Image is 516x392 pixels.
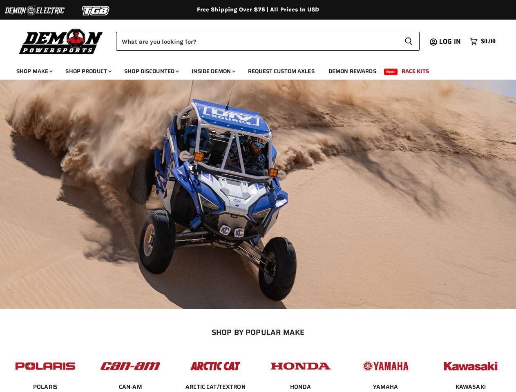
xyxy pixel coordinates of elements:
[290,383,311,391] span: HONDA
[119,383,142,390] a: CAN-AM
[290,383,311,390] a: HONDA
[116,32,398,51] input: Search
[322,63,382,80] a: Demon Rewards
[65,3,127,18] img: TGB Logo 2
[395,63,435,80] a: Race Kits
[183,354,247,379] img: POPULAR_MAKE_logo_3_027535af-6171-4c5e-a9bc-f0eccd05c5d6.jpg
[98,354,162,379] img: POPULAR_MAKE_logo_1_adc20308-ab24-48c4-9fac-e3c1a623d575.jpg
[439,36,461,47] span: Log in
[439,354,503,379] img: POPULAR_MAKE_logo_6_76e8c46f-2d1e-4ecc-b320-194822857d41.jpg
[436,38,466,45] a: Log in
[10,63,58,80] a: Shop Make
[16,27,106,56] img: Demon Powersports
[185,63,240,80] a: Inside Demon
[10,60,494,80] ul: Main menu
[269,354,333,379] img: POPULAR_MAKE_logo_4_4923a504-4bac-4306-a1be-165a52280178.jpg
[481,38,496,45] span: $0.00
[118,63,184,80] a: Shop Discounted
[456,383,486,391] span: KAWASAKI
[4,3,65,18] img: Demon Electric Logo 2
[398,32,420,51] button: Search
[185,383,246,390] a: ARCTIC CAT/TEXTRON
[119,383,142,391] span: CAN-AM
[13,354,77,379] img: POPULAR_MAKE_logo_2_dba48cf1-af45-46d4-8f73-953a0f002620.jpg
[116,32,420,51] form: Product
[354,354,418,379] img: POPULAR_MAKE_logo_5_20258e7f-293c-4aac-afa8-159eaa299126.jpg
[33,383,58,390] a: POLARIS
[33,383,58,391] span: POLARIS
[456,383,486,390] a: KAWASAKI
[10,328,506,336] h2: SHOP BY POPULAR MAKE
[373,383,398,390] a: YAMAHA
[59,63,116,80] a: Shop Product
[466,36,500,47] a: $0.00
[185,383,246,391] span: ARCTIC CAT/TEXTRON
[242,63,321,80] a: Request Custom Axles
[373,383,398,391] span: YAMAHA
[384,69,398,75] span: New!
